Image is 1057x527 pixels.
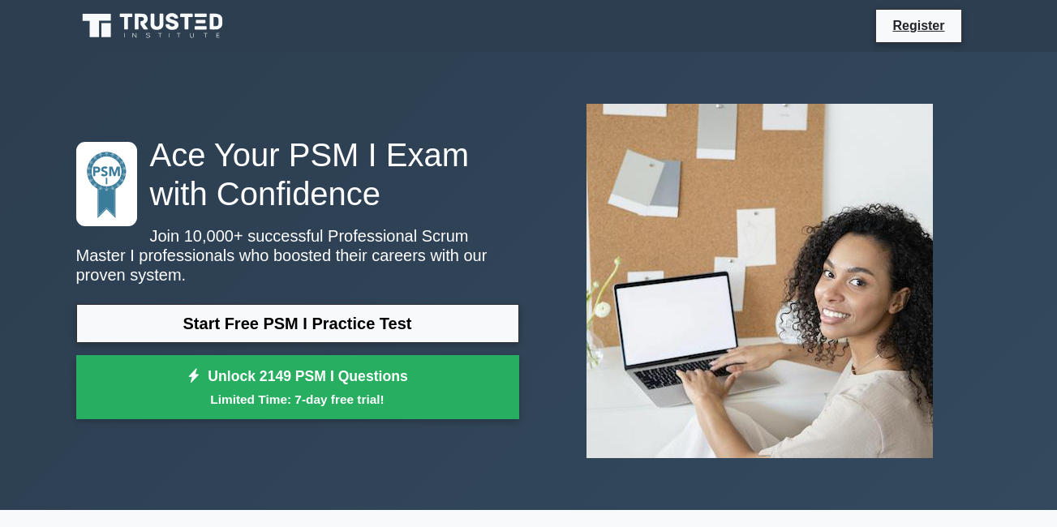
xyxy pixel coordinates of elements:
[883,15,954,36] a: Register
[76,304,519,343] a: Start Free PSM I Practice Test
[76,135,519,213] h1: Ace Your PSM I Exam with Confidence
[76,226,519,285] p: Join 10,000+ successful Professional Scrum Master I professionals who boosted their careers with ...
[97,390,499,409] small: Limited Time: 7-day free trial!
[76,355,519,420] a: Unlock 2149 PSM I QuestionsLimited Time: 7-day free trial!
